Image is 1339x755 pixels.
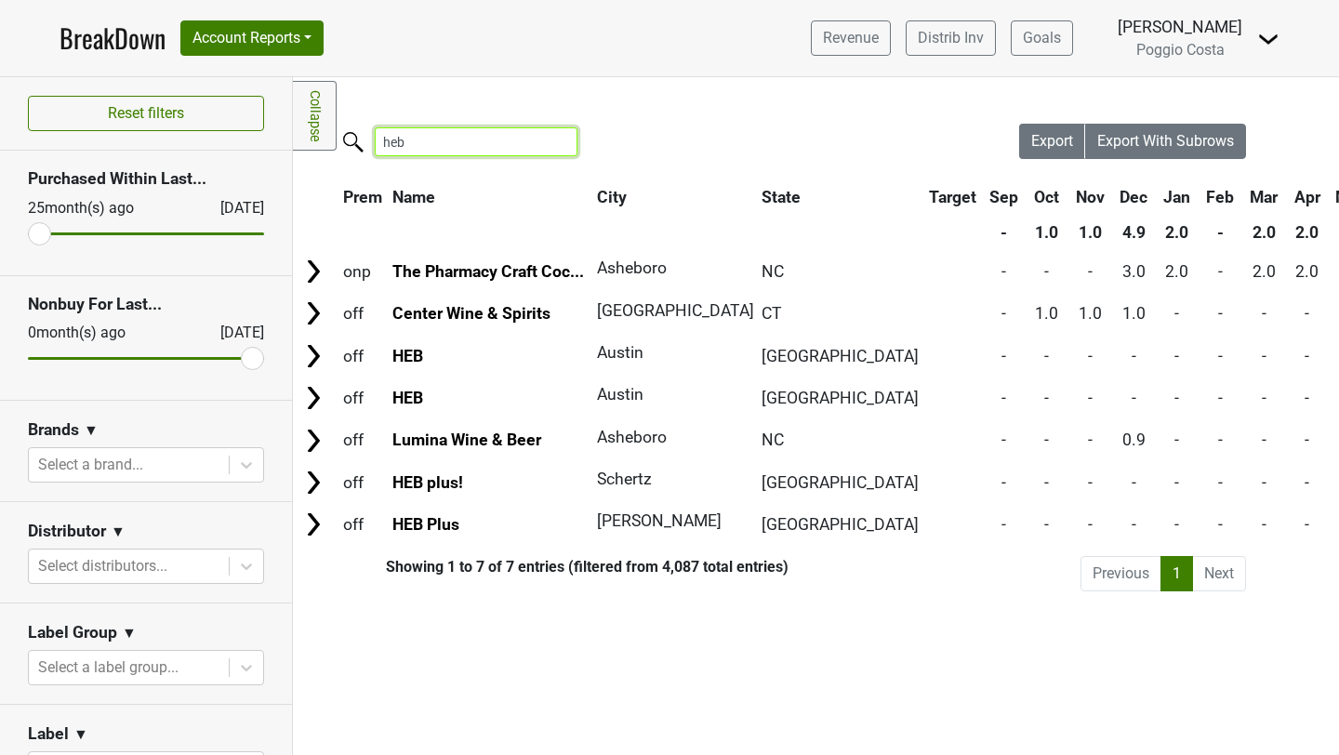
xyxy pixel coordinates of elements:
span: 2.0 [1253,262,1276,281]
img: Arrow right [299,510,327,538]
h3: Nonbuy For Last... [28,295,264,314]
span: - [1044,347,1049,365]
th: Target: activate to sort column ascending [924,180,981,214]
span: - [1218,389,1223,407]
th: Name: activate to sort column ascending [389,180,590,214]
span: Export [1031,132,1073,150]
span: - [1262,304,1266,323]
span: - [1305,515,1309,534]
a: Revenue [811,20,891,56]
span: Schertz [597,470,652,488]
span: [GEOGRAPHIC_DATA] [762,389,919,407]
span: ▼ [122,622,137,644]
span: CT [762,304,782,323]
h3: Brands [28,420,79,440]
span: - [1218,262,1223,281]
span: - [1174,304,1179,323]
span: - [1001,430,1006,449]
span: - [1262,473,1266,492]
img: Arrow right [299,299,327,327]
th: 2.0 [1157,216,1199,249]
a: Goals [1011,20,1073,56]
span: - [1044,473,1049,492]
div: [DATE] [204,322,264,344]
h3: Purchased Within Last... [28,169,264,189]
span: - [1218,473,1223,492]
span: - [1174,389,1179,407]
th: Oct: activate to sort column ascending [1027,180,1067,214]
span: Austin [597,385,643,404]
a: HEB Plus [392,515,459,534]
span: - [1044,389,1049,407]
span: - [1088,473,1093,492]
th: &nbsp;: activate to sort column ascending [295,180,337,214]
span: - [1132,347,1136,365]
th: Sep: activate to sort column ascending [983,180,1025,214]
button: Export With Subrows [1085,124,1246,159]
span: 1.0 [1122,304,1146,323]
h3: Distributor [28,522,106,541]
span: 0.9 [1122,430,1146,449]
span: Austin [597,343,643,362]
span: - [1305,430,1309,449]
img: Arrow right [299,258,327,285]
span: 3.0 [1122,262,1146,281]
span: - [1088,430,1093,449]
span: - [1262,347,1266,365]
span: [GEOGRAPHIC_DATA] [762,347,919,365]
a: BreakDown [60,19,166,58]
button: Account Reports [180,20,324,56]
th: City: activate to sort column ascending [592,180,746,214]
td: off [338,377,387,417]
a: HEB [392,389,423,407]
td: onp [338,251,387,291]
div: [PERSON_NAME] [1118,15,1242,39]
img: Dropdown Menu [1257,28,1279,50]
img: Arrow right [299,469,327,497]
img: Arrow right [299,384,327,412]
span: - [1305,347,1309,365]
span: Export With Subrows [1097,132,1234,150]
span: ▼ [73,723,88,746]
span: - [1218,347,1223,365]
h3: Label [28,724,69,744]
th: Prem: activate to sort column ascending [338,180,387,214]
span: - [1044,515,1049,534]
span: [GEOGRAPHIC_DATA] [762,473,919,492]
span: - [1262,515,1266,534]
span: - [1088,262,1093,281]
span: Name [392,188,435,206]
a: The Pharmacy Craft Coc... [392,262,584,281]
th: 2.0 [1243,216,1285,249]
td: off [338,294,387,334]
span: [GEOGRAPHIC_DATA] [597,301,754,320]
th: - [1200,216,1241,249]
span: - [1174,430,1179,449]
th: Apr: activate to sort column ascending [1286,180,1327,214]
span: NC [762,430,784,449]
span: [GEOGRAPHIC_DATA] [762,515,919,534]
span: - [1305,304,1309,323]
span: - [1132,473,1136,492]
span: - [1305,389,1309,407]
div: 0 month(s) ago [28,322,176,344]
img: Arrow right [299,342,327,370]
span: - [1262,430,1266,449]
span: Asheboro [597,258,667,277]
th: Feb: activate to sort column ascending [1200,180,1241,214]
img: Arrow right [299,427,327,455]
span: - [1001,473,1006,492]
span: - [1001,515,1006,534]
span: - [1088,347,1093,365]
span: 2.0 [1295,262,1319,281]
span: 2.0 [1165,262,1188,281]
span: - [1174,473,1179,492]
button: Reset filters [28,96,264,131]
span: - [1262,389,1266,407]
th: Mar: activate to sort column ascending [1243,180,1285,214]
span: - [1001,389,1006,407]
a: HEB plus! [392,473,463,492]
th: Nov: activate to sort column ascending [1069,180,1111,214]
span: [PERSON_NAME] [597,511,722,530]
span: - [1001,262,1006,281]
